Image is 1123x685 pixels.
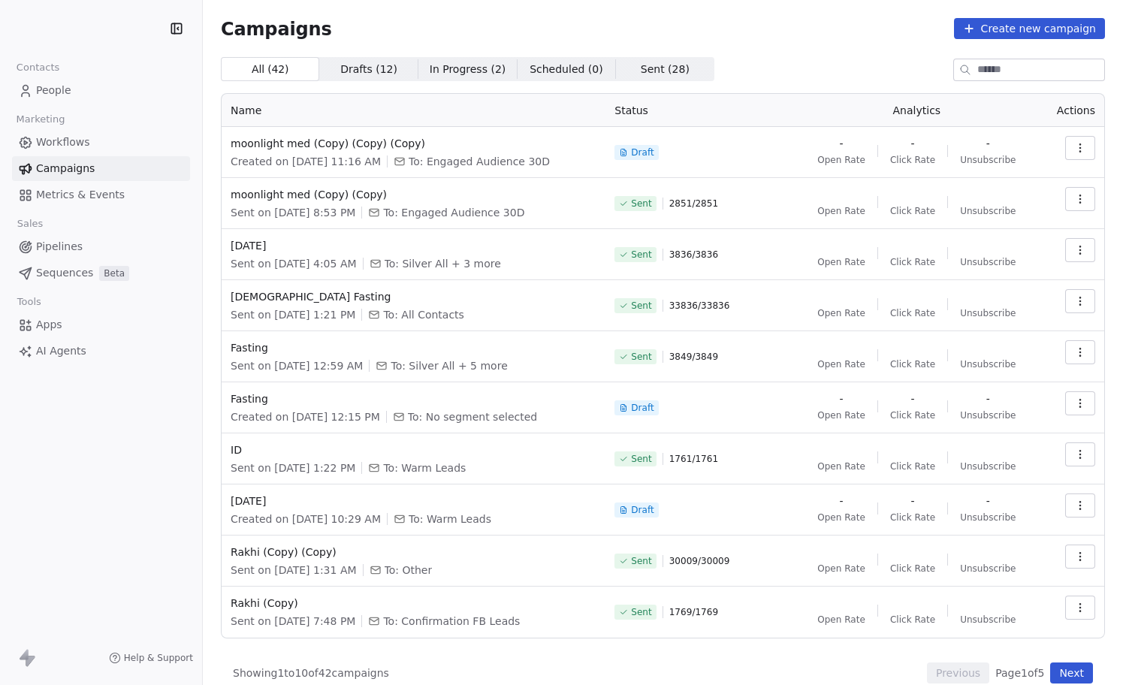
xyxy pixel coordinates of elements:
[986,391,990,406] span: -
[890,256,935,268] span: Click Rate
[669,300,730,312] span: 33836 / 33836
[231,442,596,457] span: ID
[109,652,193,664] a: Help & Support
[408,409,537,424] span: To: No segment selected
[36,187,125,203] span: Metrics & Events
[631,146,654,158] span: Draft
[221,18,332,39] span: Campaigns
[631,555,651,567] span: Sent
[12,339,190,364] a: AI Agents
[36,317,62,333] span: Apps
[890,614,935,626] span: Click Rate
[631,300,651,312] span: Sent
[11,213,50,235] span: Sales
[12,130,190,155] a: Workflows
[960,511,1016,524] span: Unsubscribe
[36,161,95,177] span: Campaigns
[793,94,1040,127] th: Analytics
[817,409,865,421] span: Open Rate
[231,493,596,508] span: [DATE]
[12,312,190,337] a: Apps
[890,358,935,370] span: Click Rate
[631,249,651,261] span: Sent
[960,154,1016,166] span: Unsubscribe
[641,62,690,77] span: Sent ( 28 )
[99,266,129,281] span: Beta
[669,198,718,210] span: 2851 / 2851
[231,136,596,151] span: moonlight med (Copy) (Copy) (Copy)
[890,460,935,472] span: Click Rate
[960,614,1016,626] span: Unsubscribe
[231,358,363,373] span: Sent on [DATE] 12:59 AM
[890,307,935,319] span: Click Rate
[986,136,990,151] span: -
[383,460,466,475] span: To: Warm Leads
[890,563,935,575] span: Click Rate
[430,62,506,77] span: In Progress ( 2 )
[36,239,83,255] span: Pipelines
[669,351,718,363] span: 3849 / 3849
[910,493,914,508] span: -
[631,351,651,363] span: Sent
[669,249,718,261] span: 3836 / 3836
[890,409,935,421] span: Click Rate
[231,596,596,611] span: Rakhi (Copy)
[231,563,357,578] span: Sent on [DATE] 1:31 AM
[385,256,501,271] span: To: Silver All + 3 more
[231,187,596,202] span: moonlight med (Copy) (Copy)
[910,391,914,406] span: -
[231,238,596,253] span: [DATE]
[36,83,71,98] span: People
[383,614,520,629] span: To: Confirmation FB Leads
[36,343,86,359] span: AI Agents
[383,307,463,322] span: To: All Contacts
[383,205,524,220] span: To: Engaged Audience 30D
[1050,662,1093,683] button: Next
[1040,94,1104,127] th: Actions
[927,662,989,683] button: Previous
[385,563,433,578] span: To: Other
[986,493,990,508] span: -
[12,234,190,259] a: Pipelines
[409,511,491,527] span: To: Warm Leads
[890,154,935,166] span: Click Rate
[36,134,90,150] span: Workflows
[817,563,865,575] span: Open Rate
[910,136,914,151] span: -
[231,614,355,629] span: Sent on [DATE] 7:48 PM
[409,154,550,169] span: To: Engaged Audience 30D
[10,56,66,79] span: Contacts
[231,545,596,560] span: Rakhi (Copy) (Copy)
[840,391,844,406] span: -
[669,555,730,567] span: 30009 / 30009
[231,205,355,220] span: Sent on [DATE] 8:53 PM
[12,261,190,285] a: SequencesBeta
[817,307,865,319] span: Open Rate
[669,453,718,465] span: 1761 / 1761
[954,18,1105,39] button: Create new campaign
[340,62,397,77] span: Drafts ( 12 )
[231,307,355,322] span: Sent on [DATE] 1:21 PM
[817,511,865,524] span: Open Rate
[231,391,596,406] span: Fasting
[817,256,865,268] span: Open Rate
[631,453,651,465] span: Sent
[12,78,190,103] a: People
[631,504,654,516] span: Draft
[817,460,865,472] span: Open Rate
[995,665,1044,680] span: Page 1 of 5
[890,205,935,217] span: Click Rate
[124,652,193,664] span: Help & Support
[960,307,1016,319] span: Unsubscribe
[817,358,865,370] span: Open Rate
[231,340,596,355] span: Fasting
[960,256,1016,268] span: Unsubscribe
[11,291,47,313] span: Tools
[10,108,71,131] span: Marketing
[840,136,844,151] span: -
[605,94,793,127] th: Status
[12,183,190,207] a: Metrics & Events
[960,409,1016,421] span: Unsubscribe
[231,460,355,475] span: Sent on [DATE] 1:22 PM
[840,493,844,508] span: -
